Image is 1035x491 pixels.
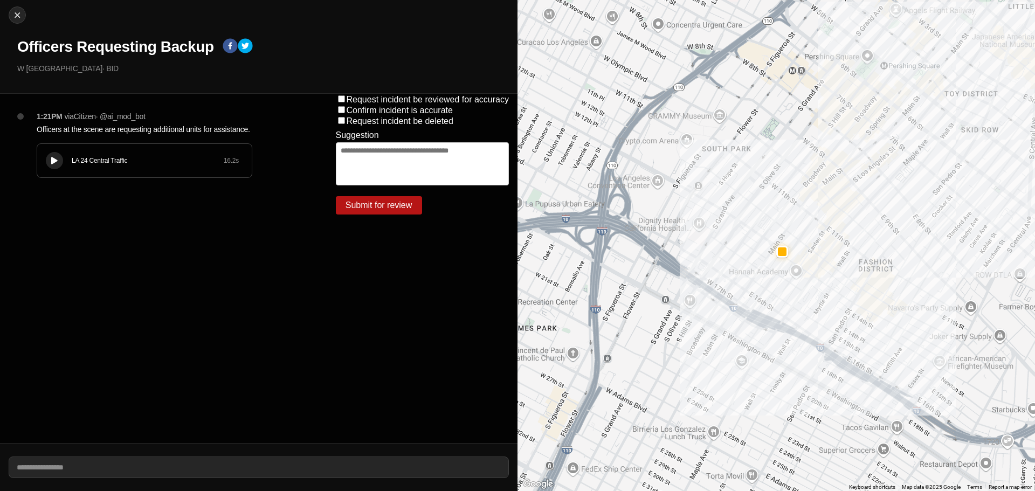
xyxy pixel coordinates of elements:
img: cancel [12,10,23,20]
button: cancel [9,6,26,24]
img: Google [520,477,556,491]
a: Open this area in Google Maps (opens a new window) [520,477,556,491]
a: Terms (opens in new tab) [967,484,982,490]
button: Submit for review [336,196,422,215]
p: Officers at the scene are requesting additional units for assistance. [37,124,293,135]
button: twitter [238,38,253,56]
p: W [GEOGRAPHIC_DATA] · BID [17,63,509,74]
label: Confirm incident is accurate [347,106,453,115]
p: 1:21PM [37,111,63,122]
label: Request incident be deleted [347,116,453,126]
p: via Citizen · @ ai_mod_bot [65,111,146,122]
button: facebook [223,38,238,56]
div: LA 24 Central Traffic [72,156,224,165]
label: Suggestion [336,130,379,140]
h1: Officers Requesting Backup [17,37,214,57]
button: Keyboard shortcuts [849,483,895,491]
span: Map data ©2025 Google [902,484,961,490]
a: Report a map error [989,484,1032,490]
label: Request incident be reviewed for accuracy [347,95,509,104]
div: 16.2 s [224,156,239,165]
